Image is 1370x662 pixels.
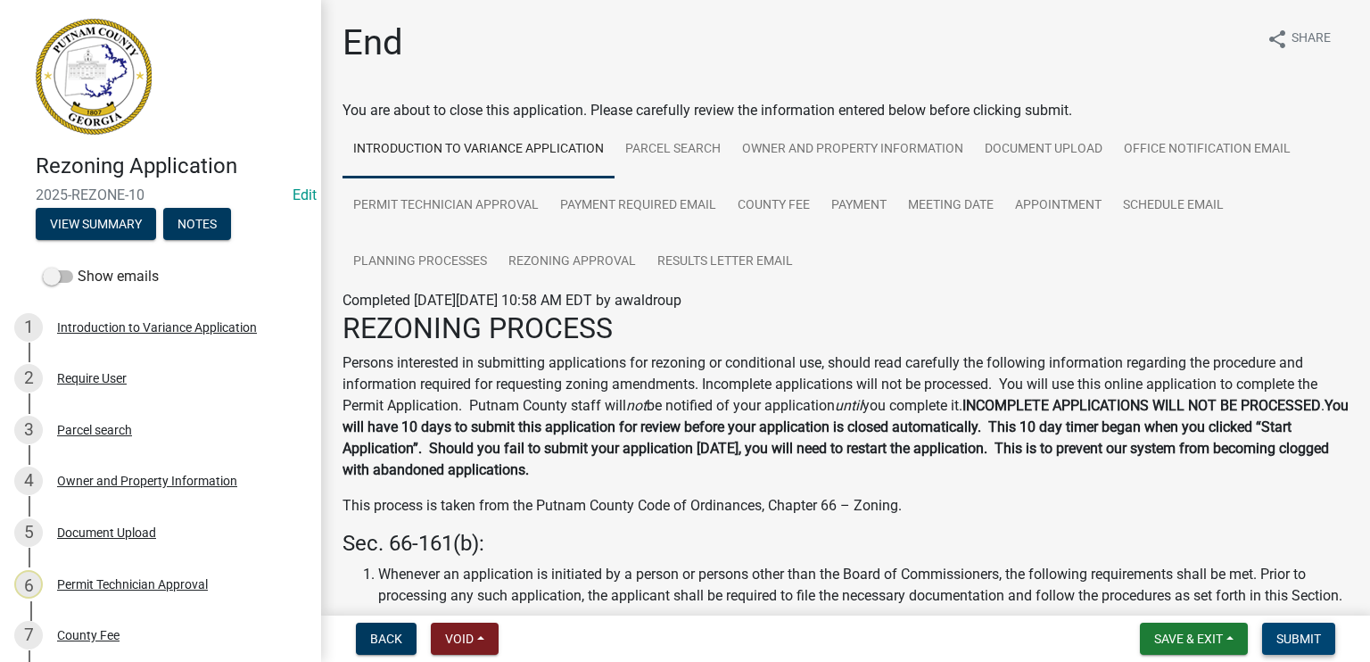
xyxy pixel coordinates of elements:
a: Planning Processes [342,234,498,291]
span: Save & Exit [1154,632,1223,646]
div: 6 [14,570,43,599]
i: not [626,397,647,414]
wm-modal-confirm: Summary [36,218,156,232]
span: Void [445,632,474,646]
a: Appointment [1004,178,1112,235]
span: Share [1292,29,1331,50]
a: Edit [293,186,317,203]
h1: End [342,21,403,64]
div: Document Upload [57,526,156,539]
a: Introduction to Variance Application [342,121,615,178]
button: Save & Exit [1140,623,1248,655]
a: Meeting Date [897,178,1004,235]
div: County Fee [57,629,120,641]
span: 2025-REZONE-10 [36,186,285,203]
a: Schedule Email [1112,178,1234,235]
button: shareShare [1252,21,1345,56]
button: Back [356,623,417,655]
a: Rezoning Approval [498,234,647,291]
div: 2 [14,364,43,393]
wm-modal-confirm: Edit Application Number [293,186,317,203]
div: 7 [14,621,43,650]
a: Payment [821,178,897,235]
a: Owner and Property Information [731,121,974,178]
div: Permit Technician Approval [57,578,208,591]
div: Introduction to Variance Application [57,321,257,334]
a: Payment Required Email [549,178,727,235]
a: Parcel search [615,121,731,178]
i: until [835,397,862,414]
h4: Rezoning Application [36,153,307,179]
img: Putnam County, Georgia [36,19,152,135]
li: Whenever an application is initiated by a person or persons other than the Board of Commissioners... [378,564,1349,607]
a: Results Letter Email [647,234,804,291]
h4: Sec. 66-161(b): [342,531,1349,557]
strong: INCOMPLETE APPLICATIONS WILL NOT BE PROCESSED [962,397,1321,414]
button: Notes [163,208,231,240]
span: Completed [DATE][DATE] 10:58 AM EDT by awaldroup [342,292,681,309]
div: Owner and Property Information [57,475,237,487]
label: Show emails [43,266,159,287]
p: Persons interested in submitting applications for rezoning or conditional use, should read carefu... [342,352,1349,481]
a: Document Upload [974,121,1113,178]
button: Void [431,623,499,655]
wm-modal-confirm: Notes [163,218,231,232]
p: This process is taken from the Putnam County Code of Ordinances, Chapter 66 – Zoning. [342,495,1349,517]
div: Require User [57,372,127,385]
button: View Summary [36,208,156,240]
div: Parcel search [57,424,132,436]
button: Submit [1262,623,1335,655]
a: Office Notification Email [1113,121,1301,178]
a: Permit Technician Approval [342,178,549,235]
div: 3 [14,416,43,444]
div: 5 [14,518,43,547]
a: County Fee [727,178,821,235]
div: 1 [14,313,43,342]
div: 4 [14,467,43,495]
h2: REZONING PROCESS [342,311,1349,345]
span: Back [370,632,402,646]
span: Submit [1276,632,1321,646]
i: share [1267,29,1288,50]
